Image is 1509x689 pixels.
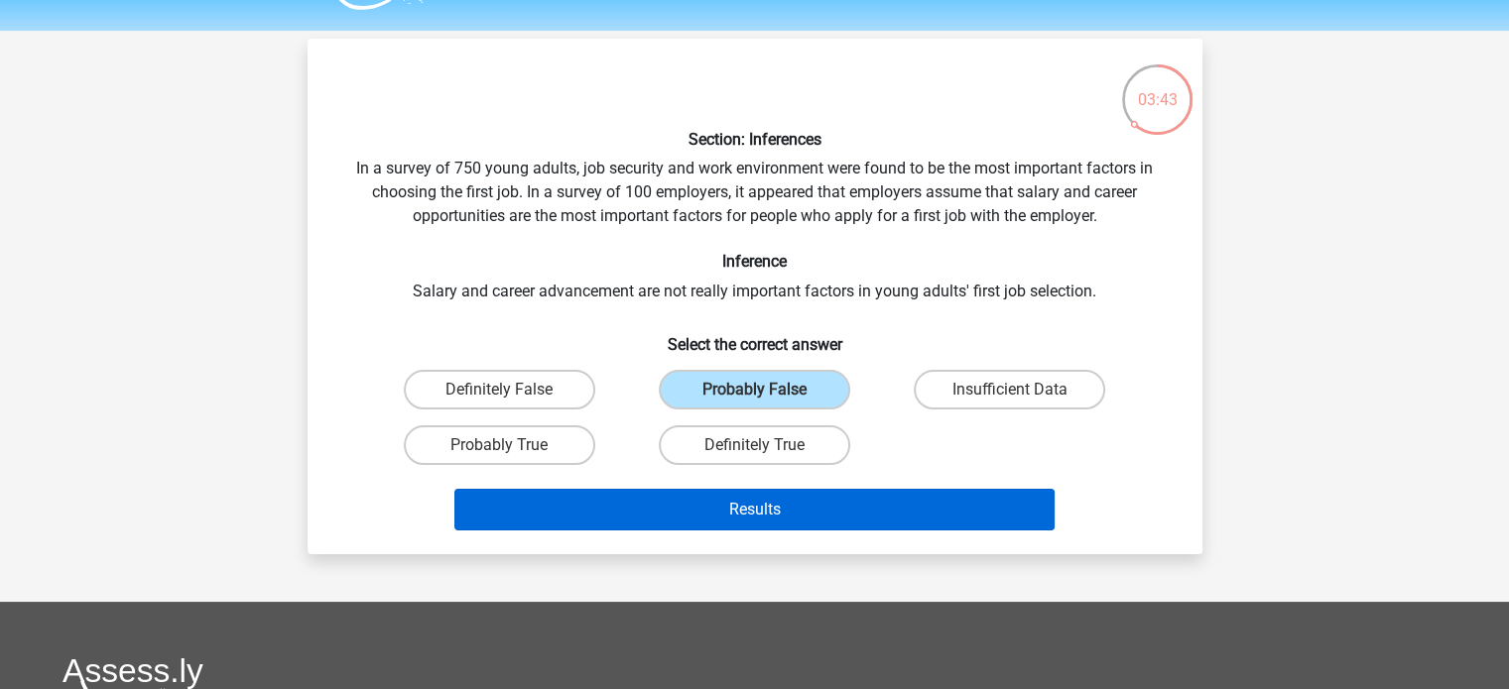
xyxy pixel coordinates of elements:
label: Probably True [404,425,595,465]
div: 03:43 [1120,62,1195,112]
label: Definitely False [404,370,595,409]
h6: Section: Inferences [339,130,1171,149]
div: In a survey of 750 young adults, job security and work environment were found to be the most impo... [315,55,1195,538]
label: Insufficient Data [914,370,1105,409]
label: Definitely True [659,425,850,465]
h6: Select the correct answer [339,319,1171,354]
label: Probably False [659,370,850,409]
h6: Inference [339,252,1171,271]
button: Results [454,489,1055,530]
